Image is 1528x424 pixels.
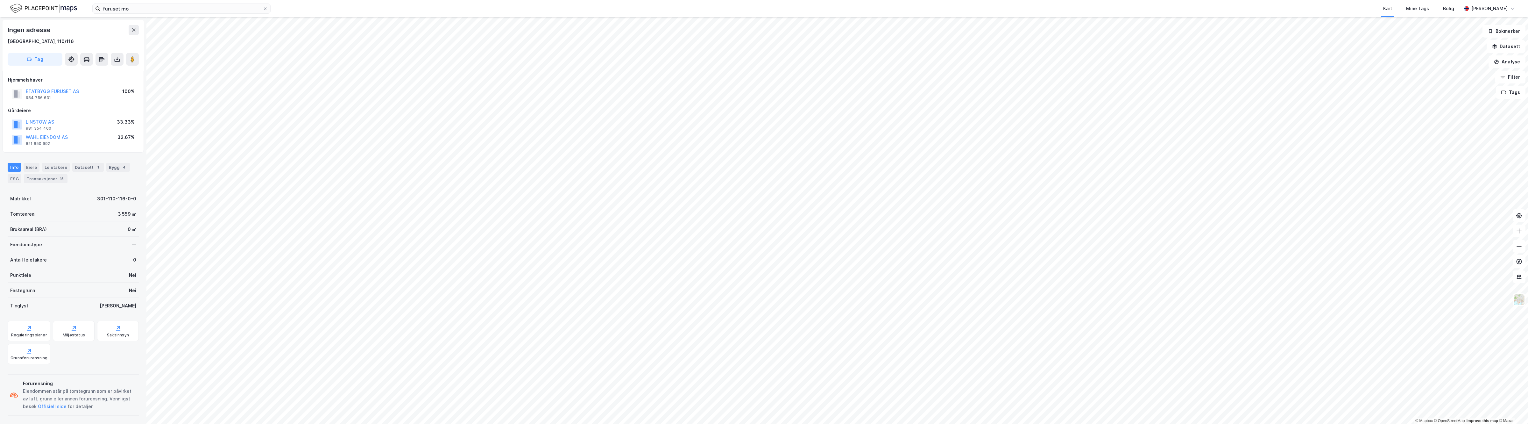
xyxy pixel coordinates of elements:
div: [GEOGRAPHIC_DATA], 110/116 [8,38,74,45]
div: 1 [95,164,101,170]
div: Tinglyst [10,302,28,310]
div: 0 ㎡ [128,226,136,233]
button: Analyse [1489,55,1525,68]
div: Festegrunn [10,287,35,294]
div: Leietakere [42,163,70,172]
button: Bokmerker [1482,25,1525,38]
div: Nei [129,271,136,279]
div: Info [8,163,21,172]
div: 981 354 400 [26,126,51,131]
button: Filter [1495,71,1525,83]
button: Tag [8,53,62,66]
div: Punktleie [10,271,31,279]
div: 33.33% [117,118,135,126]
div: Grunnforurensning [11,356,47,361]
div: Mine Tags [1406,5,1429,12]
div: 0 [133,256,136,264]
div: Tomteareal [10,210,36,218]
div: Eiere [24,163,39,172]
div: Datasett [72,163,104,172]
div: Saksinnsyn [107,333,129,338]
button: Tags [1496,86,1525,99]
img: Z [1513,294,1525,306]
div: 301-110-116-0-0 [97,195,136,203]
div: Bruksareal (BRA) [10,226,47,233]
div: Kart [1383,5,1392,12]
div: Nei [129,287,136,294]
div: Gårdeiere [8,107,138,114]
a: OpenStreetMap [1434,419,1465,423]
div: Ingen adresse [8,25,52,35]
div: 100% [122,88,135,95]
input: Søk på adresse, matrikkel, gårdeiere, leietakere eller personer [100,4,263,13]
div: — [132,241,136,248]
div: Bygg [106,163,130,172]
button: Datasett [1487,40,1525,53]
img: logo.f888ab2527a4732fd821a326f86c7f29.svg [10,3,77,14]
div: ESG [8,174,21,183]
div: Miljøstatus [63,333,85,338]
div: Matrikkel [10,195,31,203]
div: Hjemmelshaver [8,76,138,84]
div: Transaksjoner [24,174,67,183]
div: Eiendomstype [10,241,42,248]
div: 15 [59,176,65,182]
div: 32.67% [117,133,135,141]
div: Forurensning [23,380,136,387]
div: Reguleringsplaner [11,333,47,338]
a: Improve this map [1467,419,1498,423]
a: Mapbox [1415,419,1433,423]
div: 4 [121,164,127,170]
div: Antall leietakere [10,256,47,264]
div: Bolig [1443,5,1454,12]
div: [PERSON_NAME] [100,302,136,310]
div: 821 650 992 [26,141,50,146]
div: 3 559 ㎡ [118,210,136,218]
div: Eiendommen står på tomtegrunn som er påvirket av luft, grunn eller annen forurensning. Vennligst ... [23,387,136,410]
div: 984 756 631 [26,95,51,100]
div: [PERSON_NAME] [1471,5,1508,12]
iframe: Chat Widget [1496,393,1528,424]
